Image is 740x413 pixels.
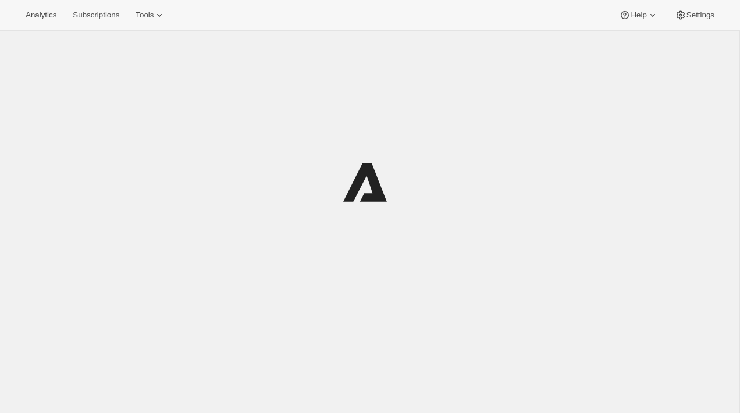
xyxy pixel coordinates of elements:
span: Help [631,10,646,20]
button: Settings [668,7,721,23]
button: Subscriptions [66,7,126,23]
span: Tools [136,10,154,20]
span: Analytics [26,10,56,20]
span: Subscriptions [73,10,119,20]
span: Settings [686,10,714,20]
button: Analytics [19,7,63,23]
button: Help [612,7,665,23]
button: Tools [129,7,172,23]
